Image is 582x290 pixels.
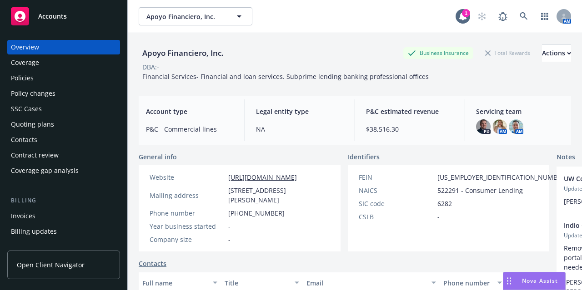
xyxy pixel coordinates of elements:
[522,277,558,285] span: Nova Assist
[11,240,61,254] div: Account charges
[17,260,85,270] span: Open Client Navigator
[7,209,120,223] a: Invoices
[146,107,234,116] span: Account type
[503,272,566,290] button: Nova Assist
[359,199,434,208] div: SIC code
[7,133,120,147] a: Contacts
[146,12,225,21] span: Apoyo Financiero, Inc.
[11,117,54,132] div: Quoting plans
[11,209,35,223] div: Invoices
[228,186,330,205] span: [STREET_ADDRESS][PERSON_NAME]
[476,119,491,134] img: photo
[11,86,55,101] div: Policy changes
[366,124,454,134] span: $38,516.30
[256,107,344,116] span: Legal entity type
[359,172,434,182] div: FEIN
[7,196,120,205] div: Billing
[7,86,120,101] a: Policy changes
[437,199,452,208] span: 6282
[225,278,290,288] div: Title
[542,44,571,62] button: Actions
[228,221,231,231] span: -
[7,55,120,70] a: Coverage
[11,102,42,116] div: SSC Cases
[11,71,34,85] div: Policies
[403,47,473,59] div: Business Insurance
[228,173,297,182] a: [URL][DOMAIN_NAME]
[11,133,37,147] div: Contacts
[515,7,533,25] a: Search
[7,240,120,254] a: Account charges
[437,172,567,182] span: [US_EMPLOYER_IDENTIFICATION_NUMBER]
[150,221,225,231] div: Year business started
[142,62,159,72] div: DBA: -
[142,278,207,288] div: Full name
[142,72,429,81] span: Financial Services- Financial and loan services. Subprime lending banking professional offices
[139,47,227,59] div: Apoyo Financiero, Inc.
[7,148,120,162] a: Contract review
[139,259,166,268] a: Contacts
[536,7,554,25] a: Switch app
[228,235,231,244] span: -
[557,152,575,163] span: Notes
[11,224,57,239] div: Billing updates
[38,13,67,20] span: Accounts
[366,107,454,116] span: P&C estimated revenue
[437,212,440,221] span: -
[139,152,177,162] span: General info
[7,102,120,116] a: SSC Cases
[7,163,120,178] a: Coverage gap analysis
[481,47,535,59] div: Total Rewards
[306,278,426,288] div: Email
[476,107,564,116] span: Servicing team
[542,44,571,62] div: Actions
[150,172,225,182] div: Website
[359,212,434,221] div: CSLB
[150,235,225,244] div: Company size
[7,4,120,29] a: Accounts
[146,124,234,134] span: P&C - Commercial lines
[359,186,434,195] div: NAICS
[7,71,120,85] a: Policies
[11,55,39,70] div: Coverage
[503,272,515,290] div: Drag to move
[139,7,252,25] button: Apoyo Financiero, Inc.
[150,191,225,200] div: Mailing address
[11,40,39,54] div: Overview
[437,186,523,195] span: 522291 - Consumer Lending
[494,7,512,25] a: Report a Bug
[509,119,523,134] img: photo
[7,40,120,54] a: Overview
[256,124,344,134] span: NA
[443,278,492,288] div: Phone number
[11,148,59,162] div: Contract review
[462,9,470,17] div: 1
[150,208,225,218] div: Phone number
[473,7,491,25] a: Start snowing
[348,152,380,162] span: Identifiers
[7,117,120,132] a: Quoting plans
[7,224,120,239] a: Billing updates
[228,208,285,218] span: [PHONE_NUMBER]
[11,163,79,178] div: Coverage gap analysis
[492,119,507,134] img: photo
